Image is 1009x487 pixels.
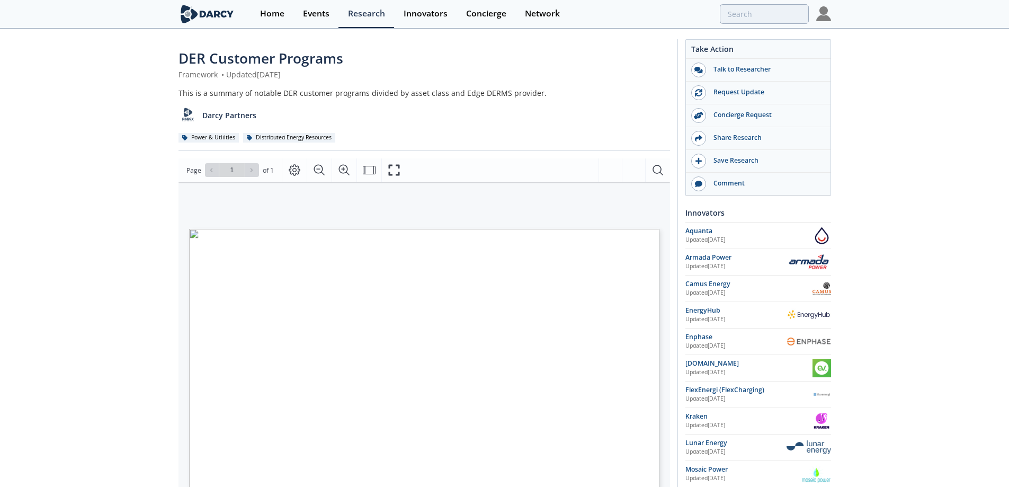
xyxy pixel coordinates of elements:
[685,448,787,456] div: Updated [DATE]
[178,133,239,143] div: Power & Utilities
[812,359,831,377] img: EV.Energy
[812,412,831,430] img: Kraken
[685,465,831,483] a: Mosaic Power Updated[DATE] Mosaic Power
[685,332,787,342] div: Enphase
[685,253,787,262] div: Armada Power
[685,412,812,421] div: Kraken
[685,421,812,430] div: Updated [DATE]
[812,385,831,404] img: FlexEnergi (FlexCharging)
[243,133,336,143] div: Distributed Energy Resources
[801,465,831,483] img: Mosaic Power
[816,6,831,21] img: Profile
[685,236,812,244] div: Updated [DATE]
[787,440,831,455] img: Lunar Energy
[685,385,812,395] div: FlexEnergi (FlexCharging)
[178,87,670,99] div: This is a summary of notable DER customer programs divided by asset class and Edge DERMS provider.
[706,179,825,188] div: Comment
[178,49,343,68] span: DER Customer Programs
[685,226,831,245] a: Aquanta Updated[DATE] Aquanta
[685,438,831,457] a: Lunar Energy Updated[DATE] Lunar Energy
[686,43,831,59] div: Take Action
[720,4,809,24] input: Advanced Search
[787,254,831,270] img: Armada Power
[685,306,831,324] a: EnergyHub Updated[DATE] EnergyHub
[685,342,787,350] div: Updated [DATE]
[685,226,812,236] div: Aquanta
[466,10,506,18] div: Concierge
[685,332,831,351] a: Enphase Updated[DATE] Enphase
[685,306,787,315] div: EnergyHub
[706,110,825,120] div: Concierge Request
[685,465,801,474] div: Mosaic Power
[787,337,831,346] img: Enphase
[685,315,787,324] div: Updated [DATE]
[525,10,560,18] div: Network
[685,262,787,271] div: Updated [DATE]
[685,289,812,297] div: Updated [DATE]
[685,474,801,483] div: Updated [DATE]
[685,279,831,298] a: Camus Energy Updated[DATE] Camus Energy
[706,87,825,97] div: Request Update
[685,438,787,448] div: Lunar Energy
[685,203,831,222] div: Innovators
[685,359,831,377] a: [DOMAIN_NAME] Updated[DATE] EV.Energy
[178,5,236,23] img: logo-wide.svg
[404,10,448,18] div: Innovators
[303,10,329,18] div: Events
[202,110,256,121] p: Darcy Partners
[685,395,812,403] div: Updated [DATE]
[812,226,831,245] img: Aquanta
[685,253,831,271] a: Armada Power Updated[DATE] Armada Power
[787,308,831,321] img: EnergyHub
[685,368,812,377] div: Updated [DATE]
[220,69,226,79] span: •
[685,385,831,404] a: FlexEnergi (FlexCharging) Updated[DATE] FlexEnergi (FlexCharging)
[685,359,812,368] div: [DOMAIN_NAME]
[685,412,831,430] a: Kraken Updated[DATE] Kraken
[706,156,825,165] div: Save Research
[706,65,825,74] div: Talk to Researcher
[706,133,825,143] div: Share Research
[178,69,670,80] div: Framework Updated [DATE]
[348,10,385,18] div: Research
[685,279,812,289] div: Camus Energy
[260,10,284,18] div: Home
[812,279,831,298] img: Camus Energy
